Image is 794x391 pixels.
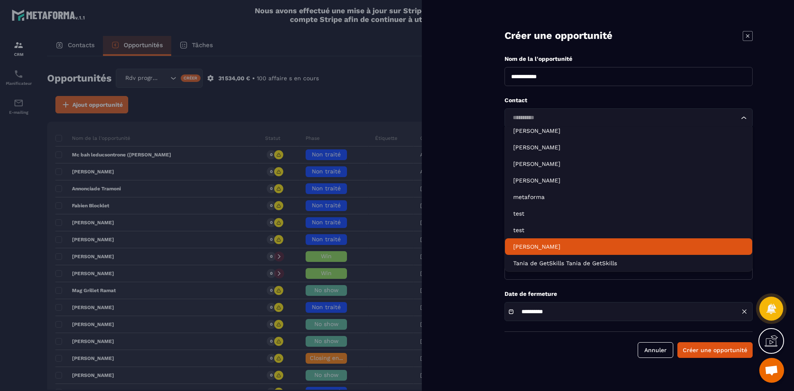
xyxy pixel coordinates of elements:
[505,96,753,104] p: Contact
[513,193,744,201] p: metaforma
[513,127,744,135] p: Frédéric Gueye
[513,259,744,267] p: Tania de GetSkills Tania de GetSkills
[513,176,744,185] p: Dany Mosse
[513,226,744,234] p: test
[505,290,753,298] p: Date de fermeture
[513,209,744,218] p: test
[513,143,744,151] p: Frédéric Gueye
[510,113,739,122] input: Search for option
[505,108,753,127] div: Search for option
[513,242,744,251] p: Assya BELAOUD
[505,55,753,63] p: Nom de la l'opportunité
[677,342,753,358] button: Créer une opportunité
[513,160,744,168] p: Anne Cros
[638,342,673,358] button: Annuler
[759,358,784,383] a: Ouvrir le chat
[505,29,612,43] p: Créer une opportunité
